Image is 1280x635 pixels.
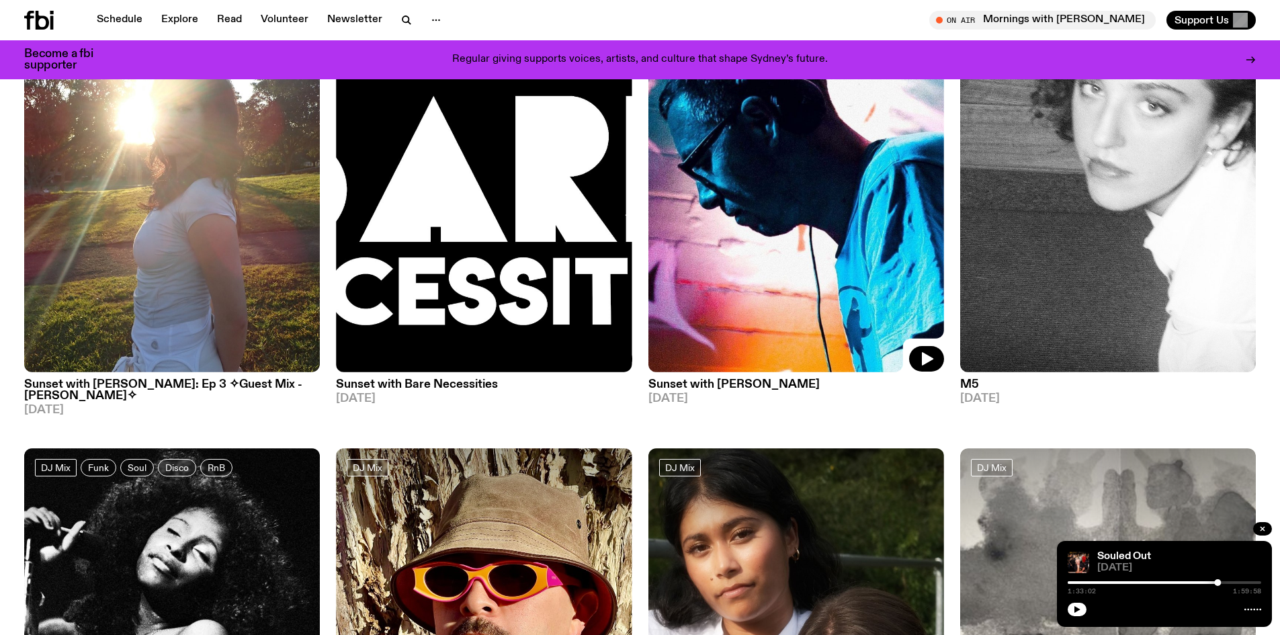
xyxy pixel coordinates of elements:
[208,462,225,472] span: RnB
[1097,551,1151,562] a: Souled Out
[319,11,390,30] a: Newsletter
[89,11,151,30] a: Schedule
[158,459,196,476] a: Disco
[960,372,1256,405] a: M5[DATE]
[35,459,77,476] a: DJ Mix
[665,462,695,472] span: DJ Mix
[24,379,320,402] h3: Sunset with [PERSON_NAME]: Ep 3 ✧Guest Mix - [PERSON_NAME]✧
[165,462,189,472] span: Disco
[24,372,320,416] a: Sunset with [PERSON_NAME]: Ep 3 ✧Guest Mix - [PERSON_NAME]✧[DATE]
[971,459,1013,476] a: DJ Mix
[659,459,701,476] a: DJ Mix
[1175,14,1229,26] span: Support Us
[253,11,316,30] a: Volunteer
[120,459,154,476] a: Soul
[336,379,632,390] h3: Sunset with Bare Necessities
[88,462,109,472] span: Funk
[960,393,1256,405] span: [DATE]
[128,462,146,472] span: Soul
[336,393,632,405] span: [DATE]
[41,462,71,472] span: DJ Mix
[24,48,110,71] h3: Become a fbi supporter
[929,11,1156,30] button: On AirMornings with [PERSON_NAME]
[648,393,944,405] span: [DATE]
[24,405,320,416] span: [DATE]
[648,372,944,405] a: Sunset with [PERSON_NAME][DATE]
[960,379,1256,390] h3: M5
[353,462,382,472] span: DJ Mix
[1166,11,1256,30] button: Support Us
[648,379,944,390] h3: Sunset with [PERSON_NAME]
[153,11,206,30] a: Explore
[1068,588,1096,595] span: 1:33:02
[452,54,828,66] p: Regular giving supports voices, artists, and culture that shape Sydney’s future.
[1097,563,1261,573] span: [DATE]
[336,372,632,405] a: Sunset with Bare Necessities[DATE]
[200,459,232,476] a: RnB
[209,11,250,30] a: Read
[347,459,388,476] a: DJ Mix
[977,462,1007,472] span: DJ Mix
[81,459,116,476] a: Funk
[1233,588,1261,595] span: 1:59:58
